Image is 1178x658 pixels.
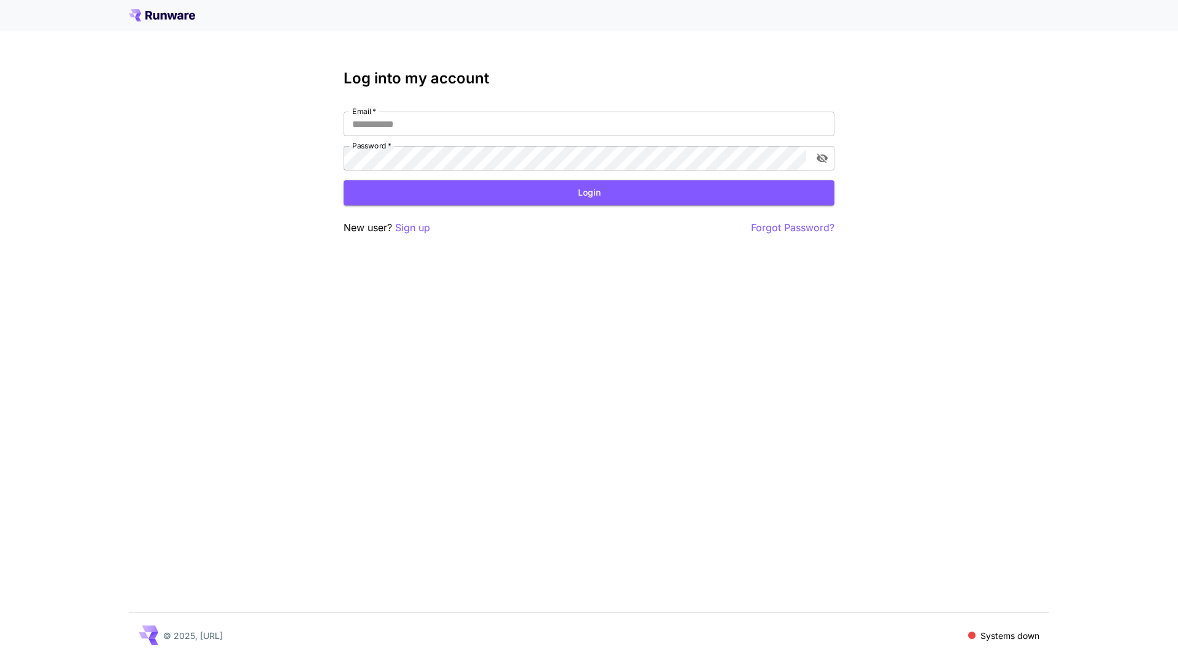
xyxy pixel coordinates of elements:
[352,140,391,151] label: Password
[395,220,430,235] button: Sign up
[344,70,834,87] h3: Log into my account
[980,629,1039,642] p: Systems down
[344,220,430,235] p: New user?
[751,220,834,235] button: Forgot Password?
[811,147,833,169] button: toggle password visibility
[352,106,376,117] label: Email
[344,180,834,205] button: Login
[163,629,223,642] p: © 2025, [URL]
